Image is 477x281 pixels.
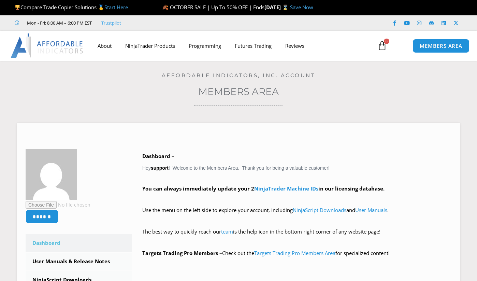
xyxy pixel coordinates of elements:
[25,19,92,27] span: Mon - Fri: 8:00 AM – 6:00 PM EST
[221,228,233,235] a: team
[151,165,169,171] strong: support
[413,39,469,53] a: MEMBERS AREA
[264,4,290,11] strong: [DATE] ⌛
[142,185,385,192] strong: You can always immediately update your 2 in our licensing database.
[15,4,128,11] span: Compare Trade Copier Solutions 🥇
[182,38,228,54] a: Programming
[26,253,132,270] a: User Manuals & Release Notes
[142,250,222,256] strong: Targets Trading Pro Members –
[228,38,278,54] a: Futures Trading
[26,234,132,252] a: Dashboard
[26,149,77,200] img: cb21aa29156f893edff7e636c18003c92c2a46b5b62382c1e7d8ddd0315a2a3e
[118,38,182,54] a: NinjaTrader Products
[290,4,313,11] a: Save Now
[278,38,311,54] a: Reviews
[293,207,346,213] a: NinjaScript Downloads
[101,19,121,27] a: Trustpilot
[142,153,174,159] b: Dashboard –
[198,86,279,97] a: Members Area
[11,33,84,58] img: LogoAI | Affordable Indicators – NinjaTrader
[91,38,118,54] a: About
[15,5,20,10] img: 🏆
[367,36,397,56] a: 0
[142,227,451,246] p: The best way to quickly reach our is the help icon in the bottom right corner of any website page!
[162,4,264,11] span: 🍂 OCTOBER SALE | Up To 50% OFF | Ends
[355,207,387,213] a: User Manuals
[384,39,389,44] span: 0
[142,206,451,225] p: Use the menu on the left side to explore your account, including and .
[142,152,451,258] div: Hey ! Welcome to the Members Area. Thank you for being a valuable customer!
[254,185,318,192] a: NinjaTrader Machine IDs
[142,249,451,258] p: Check out the for specialized content!
[104,4,128,11] a: Start Here
[91,38,372,54] nav: Menu
[420,43,462,48] span: MEMBERS AREA
[162,72,316,79] a: Affordable Indicators, Inc. Account
[254,250,335,256] a: Targets Trading Pro Members Area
